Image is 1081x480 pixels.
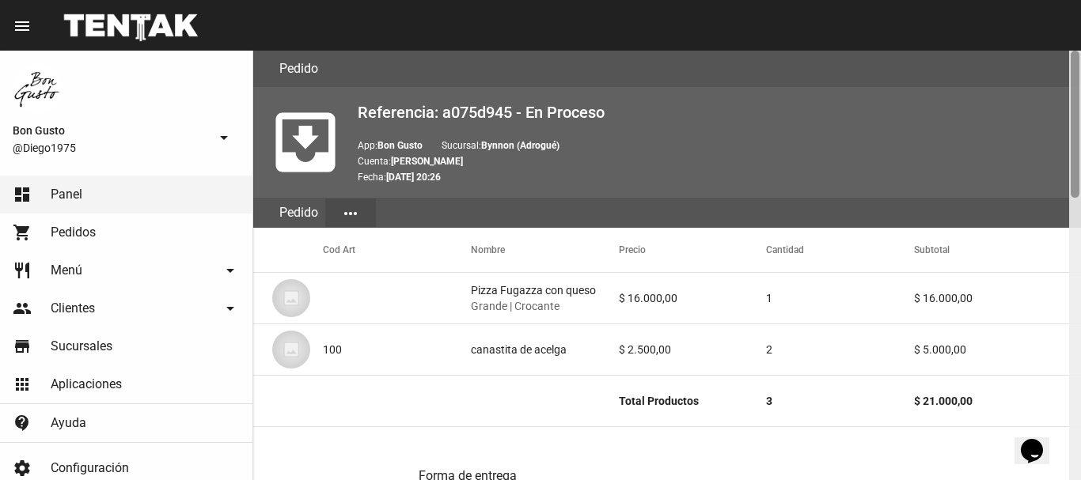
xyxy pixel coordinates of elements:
b: Bon Gusto [377,140,423,151]
h3: Pedido [279,58,318,80]
mat-icon: menu [13,17,32,36]
mat-icon: arrow_drop_down [221,261,240,280]
p: Fecha: [358,169,1068,185]
mat-header-cell: Subtotal [914,228,1081,272]
p: App: Sucursal: [358,138,1068,153]
mat-icon: store [13,337,32,356]
mat-icon: settings [13,459,32,478]
mat-icon: more_horiz [341,204,360,223]
h2: Referencia: a075d945 - En Proceso [358,100,1068,125]
mat-cell: 100 [323,324,471,375]
span: Sucursales [51,338,112,354]
mat-icon: apps [13,375,32,394]
mat-icon: dashboard [13,185,32,204]
mat-cell: 3 [766,376,914,426]
mat-icon: shopping_cart [13,223,32,242]
mat-cell: $ 2.500,00 [619,324,767,375]
div: Pedido [272,198,325,228]
mat-header-cell: Nombre [471,228,619,272]
mat-icon: move_to_inbox [266,103,345,182]
mat-header-cell: Precio [619,228,767,272]
mat-header-cell: Cantidad [766,228,914,272]
mat-icon: restaurant [13,261,32,280]
button: Elegir sección [325,198,376,227]
iframe: chat widget [1015,417,1065,464]
span: Ayuda [51,415,86,431]
img: 07c47add-75b0-4ce5-9aba-194f44787723.jpg [272,279,310,317]
div: Pizza Fugazza con queso [471,282,596,314]
p: Cuenta: [358,153,1068,169]
div: canastita de acelga [471,342,567,357]
span: @Diego1975 [13,140,208,156]
span: Grande | Crocante [471,298,596,314]
mat-cell: 2 [766,324,914,375]
mat-cell: $ 21.000,00 [914,376,1081,426]
span: Bon Gusto [13,121,208,140]
mat-cell: Total Productos [619,376,767,426]
mat-icon: arrow_drop_down [214,128,233,147]
mat-cell: $ 16.000,00 [914,273,1081,323]
mat-cell: $ 16.000,00 [619,273,767,323]
span: Clientes [51,300,95,316]
mat-cell: 1 [766,273,914,323]
span: Panel [51,187,82,202]
img: 07c47add-75b0-4ce5-9aba-194f44787723.jpg [272,331,310,369]
span: Menú [51,263,82,278]
mat-icon: contact_support [13,414,32,433]
mat-icon: arrow_drop_down [221,299,240,318]
span: Aplicaciones [51,376,122,392]
mat-icon: people [13,299,32,318]
b: [PERSON_NAME] [391,156,463,167]
span: Configuración [51,460,129,476]
b: [DATE] 20:26 [386,172,441,183]
mat-cell: $ 5.000,00 [914,324,1081,375]
img: 8570adf9-ca52-4367-b116-ae09c64cf26e.jpg [13,63,63,114]
b: Bynnon (Adrogué) [481,140,559,151]
span: Pedidos [51,225,96,240]
mat-header-cell: Cod Art [323,228,471,272]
